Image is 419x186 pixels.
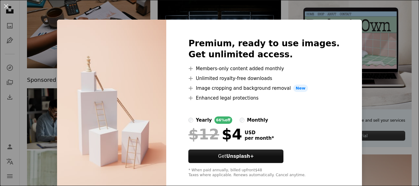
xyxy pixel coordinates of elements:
[188,126,242,142] div: $4
[188,75,340,82] li: Unlimited royalty-free downloads
[214,116,233,124] div: 66% off
[244,130,274,135] span: USD
[188,150,283,163] button: GetUnsplash+
[188,94,340,102] li: Enhanced legal protections
[188,118,193,123] input: yearly66%off
[226,154,254,159] strong: Unsplash+
[188,85,340,92] li: Image cropping and background removal
[247,116,268,124] div: monthly
[188,65,340,72] li: Members-only content added monthly
[293,85,308,92] span: New
[244,135,274,141] span: per month *
[188,168,340,178] div: * When paid annually, billed upfront $48 Taxes where applicable. Renews automatically. Cancel any...
[240,118,244,123] input: monthly
[188,126,219,142] span: $12
[188,38,340,60] h2: Premium, ready to use images. Get unlimited access.
[196,116,212,124] div: yearly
